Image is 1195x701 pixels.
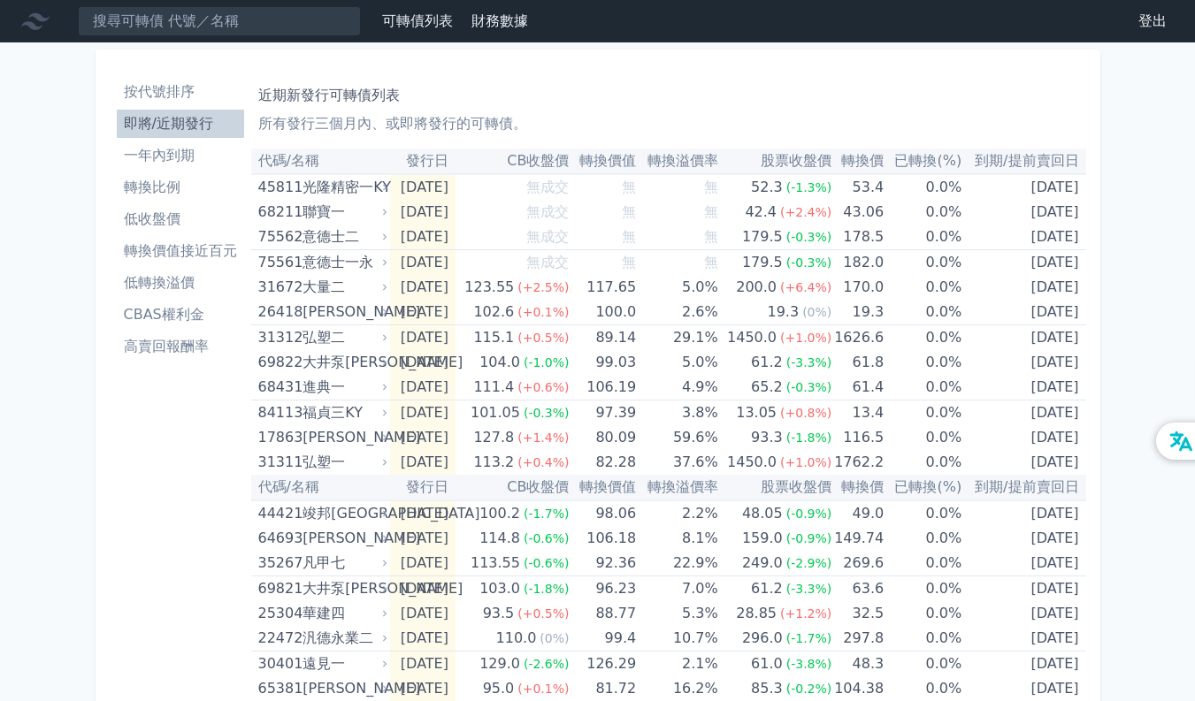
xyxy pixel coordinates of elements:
div: 大量二 [303,275,384,300]
td: 0.0% [884,450,961,475]
td: 80.09 [569,425,636,450]
a: 登出 [1124,7,1181,35]
td: 0.0% [884,275,961,300]
td: 297.8 [831,626,884,651]
td: 8.1% [636,526,718,551]
td: 2.1% [636,651,718,677]
span: (+1.0%) [780,331,831,345]
td: [DATE] [961,425,1085,450]
td: 0.0% [884,325,961,351]
td: 3.8% [636,400,718,426]
td: 98.06 [569,500,636,526]
div: 249.0 [739,551,786,575]
td: 104.38 [831,676,884,701]
div: 凡甲七 [303,551,384,575]
div: 179.5 [739,250,786,275]
span: (-2.6%) [524,657,570,671]
th: 轉換溢價率 [636,149,718,174]
td: [DATE] [961,250,1085,276]
li: CBAS權利金 [117,304,244,325]
td: [DATE] [390,450,456,475]
div: 64693 [258,526,299,551]
th: 已轉換(%) [884,149,961,174]
td: [DATE] [390,275,456,300]
td: 49.0 [831,500,884,526]
th: CB收盤價 [456,149,570,174]
td: 37.6% [636,450,718,475]
div: 93.5 [479,601,518,626]
a: CBAS權利金 [117,301,244,329]
td: 61.4 [831,375,884,400]
td: 97.39 [569,400,636,426]
th: 已轉換(%) [884,475,961,500]
td: 117.65 [569,275,636,300]
td: [DATE] [961,200,1085,225]
a: 可轉債列表 [382,12,453,29]
th: 到期/提前賣回日 [961,149,1085,174]
span: (+0.8%) [780,406,831,420]
span: 無成交 [526,203,569,220]
div: 65381 [258,676,299,701]
td: [DATE] [961,551,1085,576]
td: [DATE] [390,225,456,250]
td: 29.1% [636,325,718,351]
li: 一年內到期 [117,145,244,166]
input: 搜尋可轉債 代號／名稱 [78,6,361,36]
td: 61.8 [831,350,884,375]
div: 聯寶一 [303,200,384,225]
span: (+6.4%) [780,280,831,294]
li: 低收盤價 [117,209,244,230]
td: 99.4 [569,626,636,651]
th: 轉換價 [831,475,884,500]
td: [DATE] [390,500,456,526]
td: [DATE] [390,676,456,701]
td: [DATE] [390,200,456,225]
td: 0.0% [884,526,961,551]
td: [DATE] [390,350,456,375]
div: 85.3 [747,676,786,701]
span: (-0.2%) [786,682,832,696]
td: 88.77 [569,601,636,626]
div: 31311 [258,450,299,475]
div: 61.2 [747,350,786,375]
td: [DATE] [390,576,456,602]
a: 高賣回報酬率 [117,332,244,361]
li: 低轉換溢價 [117,272,244,293]
div: 61.2 [747,576,786,601]
td: 82.28 [569,450,636,475]
span: (-1.7%) [524,507,570,521]
div: 竣邦[GEOGRAPHIC_DATA] [303,501,384,526]
th: 到期/提前賣回日 [961,475,1085,500]
div: 42.4 [741,200,780,225]
td: 106.19 [569,375,636,400]
div: 大井泵[PERSON_NAME] [303,576,384,601]
td: 13.4 [831,400,884,426]
span: (-0.9%) [786,507,832,521]
div: 25304 [258,601,299,626]
td: [DATE] [961,174,1085,200]
div: 113.55 [467,551,524,575]
div: 31672 [258,275,299,300]
a: 一年內到期 [117,141,244,170]
span: 無成交 [526,254,569,270]
div: 1450.0 [724,450,780,475]
td: [DATE] [390,174,456,200]
div: 95.0 [479,676,518,701]
span: (-0.3%) [524,406,570,420]
div: 35267 [258,551,299,575]
td: [DATE] [961,225,1085,250]
td: 22.9% [636,551,718,576]
td: [DATE] [961,601,1085,626]
td: 81.72 [569,676,636,701]
td: [DATE] [961,626,1085,651]
td: [DATE] [961,325,1085,351]
th: 轉換價 [831,149,884,174]
td: 63.6 [831,576,884,602]
td: [DATE] [390,375,456,400]
td: 0.0% [884,225,961,250]
div: 大井泵[PERSON_NAME] [303,350,384,375]
span: 無 [622,228,636,245]
td: [DATE] [390,551,456,576]
a: 即將/近期發行 [117,110,244,138]
div: 179.5 [739,225,786,249]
